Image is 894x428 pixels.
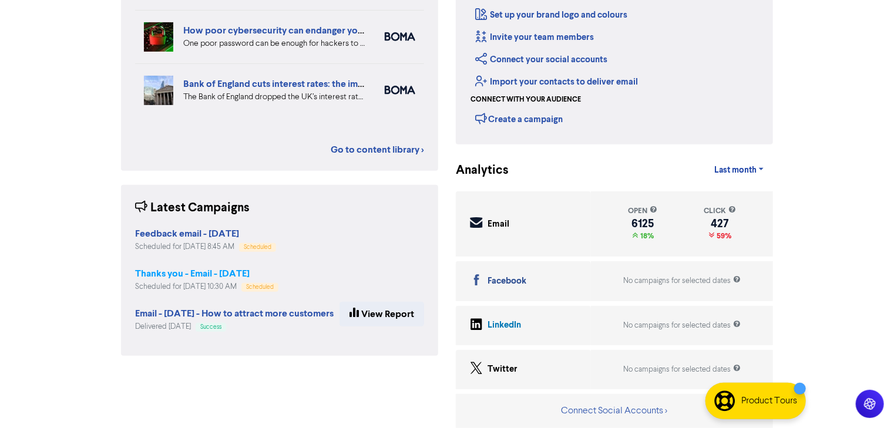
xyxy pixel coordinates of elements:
[629,219,658,228] div: 6125
[135,230,239,239] a: Feedback email - [DATE]
[475,76,638,87] a: Import your contacts to deliver email
[135,241,276,252] div: Scheduled for [DATE] 8:45 AM
[200,324,221,330] span: Success
[183,78,474,90] a: Bank of England cuts interest rates: the impact for your small business
[135,228,239,240] strong: Feedback email - [DATE]
[475,9,627,21] a: Set up your brand logo and colours
[456,161,494,180] div: Analytics
[135,269,250,279] a: Thanks you - Email - [DATE]
[244,244,271,250] span: Scheduled
[623,364,741,375] div: No campaigns for selected dates
[488,218,509,231] div: Email
[183,25,428,36] a: How poor cybersecurity can endanger your small business
[183,91,367,103] div: The Bank of England dropped the UK’s interest rate to 4% on 7 August. What does a drop in interes...
[623,320,741,331] div: No campaigns for selected dates
[475,110,563,127] div: Create a campaign
[331,143,424,157] a: Go to content library >
[561,403,668,419] button: Connect Social Accounts >
[135,309,334,319] a: Email - [DATE] - How to attract more customers
[183,38,367,50] div: One poor password can be enough for hackers to destroy your business systems. We’ve shared five i...
[629,205,658,217] div: open
[135,268,250,279] strong: Thanks you - Email - [DATE]
[488,319,521,332] div: LinkedIn
[488,275,526,288] div: Facebook
[246,284,274,290] span: Scheduled
[488,363,517,376] div: Twitter
[340,302,424,326] a: View Report
[385,32,415,41] img: boma
[470,95,581,105] div: Connect with your audience
[475,54,607,65] a: Connect your social accounts
[135,308,334,319] strong: Email - [DATE] - How to attract more customers
[623,275,741,287] div: No campaigns for selected dates
[631,19,894,428] iframe: Chat Widget
[135,321,334,332] div: Delivered [DATE]
[135,281,278,292] div: Scheduled for [DATE] 10:30 AM
[135,199,250,217] div: Latest Campaigns
[475,32,594,43] a: Invite your team members
[385,86,415,95] img: boma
